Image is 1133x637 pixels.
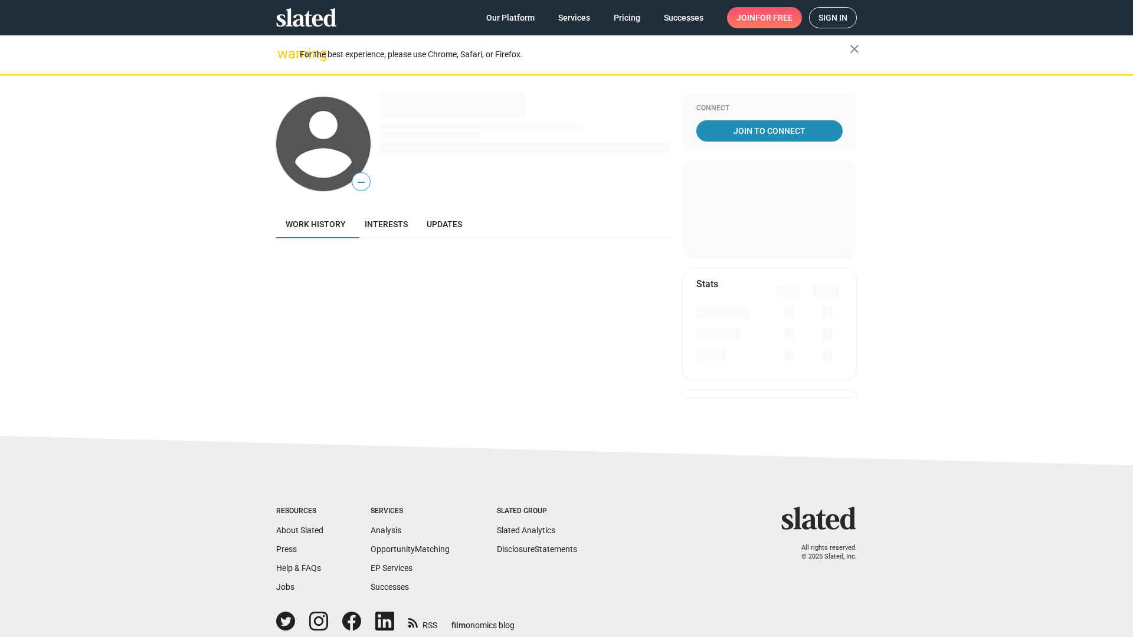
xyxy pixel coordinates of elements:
mat-icon: warning [277,47,292,61]
a: About Slated [276,526,323,535]
a: Successes [371,582,409,592]
p: All rights reserved. © 2025 Slated, Inc. [789,544,857,561]
span: Work history [286,219,346,229]
a: Join To Connect [696,120,843,142]
a: Analysis [371,526,401,535]
a: Successes [654,7,713,28]
a: filmonomics blog [451,610,515,631]
a: Jobs [276,582,294,592]
span: Services [558,7,590,28]
a: RSS [408,613,437,631]
mat-icon: close [847,42,862,56]
span: Successes [664,7,703,28]
a: OpportunityMatching [371,544,450,554]
a: Pricing [604,7,650,28]
a: Our Platform [477,7,544,28]
a: Press [276,544,297,554]
a: Work history [276,210,355,238]
a: Updates [417,210,471,238]
div: Resources [276,507,323,516]
a: Slated Analytics [497,526,555,535]
div: Services [371,507,450,516]
mat-card-title: Stats [696,278,718,290]
a: Interests [355,210,417,238]
a: DisclosureStatements [497,544,577,554]
span: Join [736,7,793,28]
span: Interests [365,219,408,229]
a: Help & FAQs [276,563,321,573]
span: Join To Connect [699,120,840,142]
div: Connect [696,104,843,113]
a: Joinfor free [727,7,802,28]
div: Slated Group [497,507,577,516]
a: Services [549,7,600,28]
span: Updates [427,219,462,229]
span: for free [755,7,793,28]
span: Our Platform [486,7,535,28]
div: For the best experience, please use Chrome, Safari, or Firefox. [300,47,850,63]
span: Pricing [614,7,640,28]
a: EP Services [371,563,412,573]
a: Sign in [809,7,857,28]
span: film [451,620,466,630]
span: Sign in [818,8,847,28]
span: — [352,175,370,190]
